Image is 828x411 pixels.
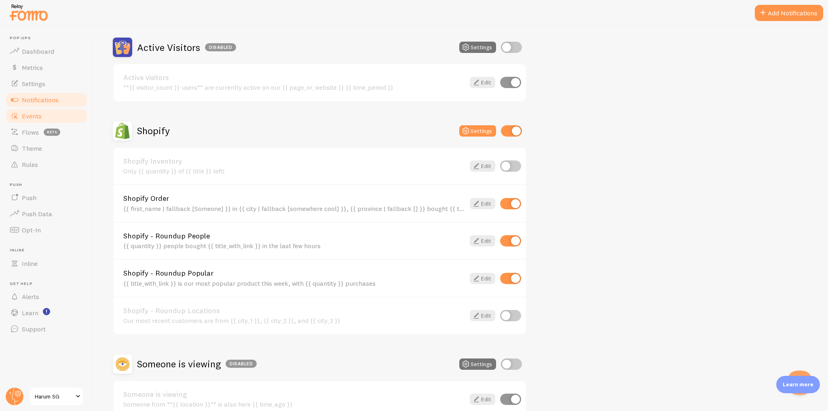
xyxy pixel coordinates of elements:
span: Get Help [10,281,88,287]
span: Opt-In [22,226,41,234]
span: Rules [22,160,38,169]
div: Disabled [226,360,257,368]
span: Metrics [22,63,43,72]
img: Shopify [113,121,132,141]
p: Learn more [783,381,813,388]
a: Edit [470,310,495,321]
div: Learn more [776,376,820,393]
div: Our most recent customers are from {{ city_1 }}, {{ city_2 }}, and {{ city_3 }} [123,317,465,324]
svg: <p>Watch New Feature Tutorials!</p> [43,308,50,315]
span: Settings [22,80,45,88]
a: Edit [470,77,495,88]
a: Inline [5,255,88,272]
div: **{{ visitor_count }} users** are currently active on our {{ page_or_website }} {{ time_period }} [123,84,465,91]
div: {{ quantity }} people bought {{ title_with_link }} in the last few hours [123,242,465,249]
div: Someone from **{{ location }}** is also here {{ time_ago }} [123,400,465,408]
span: Alerts [22,293,39,301]
a: Theme [5,140,88,156]
span: Dashboard [22,47,54,55]
span: Inline [22,259,38,268]
a: Harum SG [29,387,84,406]
span: Theme [22,144,42,152]
a: Shopify Inventory [123,158,465,165]
img: fomo-relay-logo-orange.svg [8,2,49,23]
h2: Active Visitors [137,41,236,54]
a: Edit [470,394,495,405]
span: Inline [10,248,88,253]
a: Metrics [5,59,88,76]
a: Events [5,108,88,124]
a: Shopify - Roundup Popular [123,270,465,277]
img: Active Visitors [113,38,132,57]
a: Active visitors [123,74,465,81]
a: Settings [5,76,88,92]
h2: Shopify [137,124,170,137]
span: Learn [22,309,38,317]
a: Rules [5,156,88,173]
span: Harum SG [35,392,73,401]
span: Pop-ups [10,36,88,41]
a: Push Data [5,206,88,222]
span: Push [22,194,36,202]
a: Shopify - Roundup Locations [123,307,465,314]
a: Shopify Order [123,195,465,202]
a: Learn [5,305,88,321]
button: Settings [459,125,496,137]
div: {{ first_name | fallback [Someone] }} in {{ city | fallback [somewhere cool] }}, {{ province | fa... [123,205,465,212]
span: beta [44,129,60,136]
a: Edit [470,160,495,172]
a: Push [5,190,88,206]
a: Edit [470,235,495,247]
a: Opt-In [5,222,88,238]
div: Only {{ quantity }} of {{ title }} left! [123,167,465,175]
img: Someone is viewing [113,354,132,374]
a: Edit [470,198,495,209]
span: Flows [22,128,39,136]
span: Push [10,182,88,188]
span: Events [22,112,42,120]
a: Someone is viewing [123,391,465,398]
a: Support [5,321,88,337]
iframe: Help Scout Beacon - Open [788,371,812,395]
a: Edit [470,273,495,284]
span: Support [22,325,46,333]
a: Alerts [5,289,88,305]
span: Push Data [22,210,52,218]
a: Flows beta [5,124,88,140]
div: Disabled [205,43,236,51]
h2: Someone is viewing [137,358,257,370]
button: Settings [459,42,496,53]
button: Settings [459,358,496,370]
div: {{ title_with_link }} is our most popular product this week, with {{ quantity }} purchases [123,280,465,287]
a: Notifications [5,92,88,108]
span: Notifications [22,96,59,104]
a: Shopify - Roundup People [123,232,465,240]
a: Dashboard [5,43,88,59]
